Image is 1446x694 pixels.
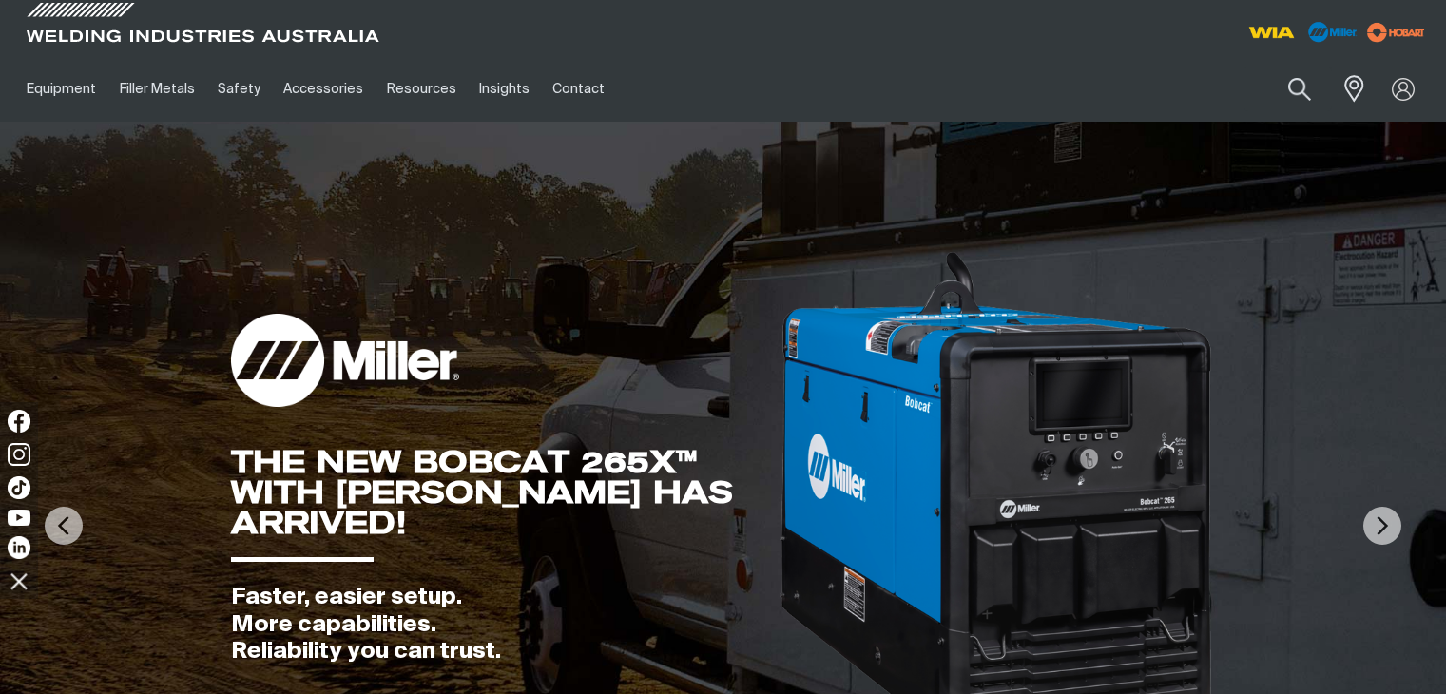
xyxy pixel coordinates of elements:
div: THE NEW BOBCAT 265X™ WITH [PERSON_NAME] HAS ARRIVED! [231,447,777,538]
a: Accessories [272,56,375,122]
img: YouTube [8,510,30,526]
nav: Main [15,56,1077,122]
a: Resources [376,56,468,122]
a: Filler Metals [107,56,205,122]
img: hide socials [3,565,35,597]
img: PrevArrow [45,507,83,545]
img: NextArrow [1363,507,1401,545]
img: LinkedIn [8,536,30,559]
img: miller [1361,18,1431,47]
a: Safety [206,56,272,122]
a: Insights [468,56,541,122]
img: Instagram [8,443,30,466]
button: Search products [1267,67,1332,111]
img: TikTok [8,476,30,499]
div: Faster, easier setup. More capabilities. Reliability you can trust. [231,584,777,665]
a: Contact [541,56,616,122]
input: Product name or item number... [1244,67,1332,111]
img: Facebook [8,410,30,433]
a: Equipment [15,56,107,122]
